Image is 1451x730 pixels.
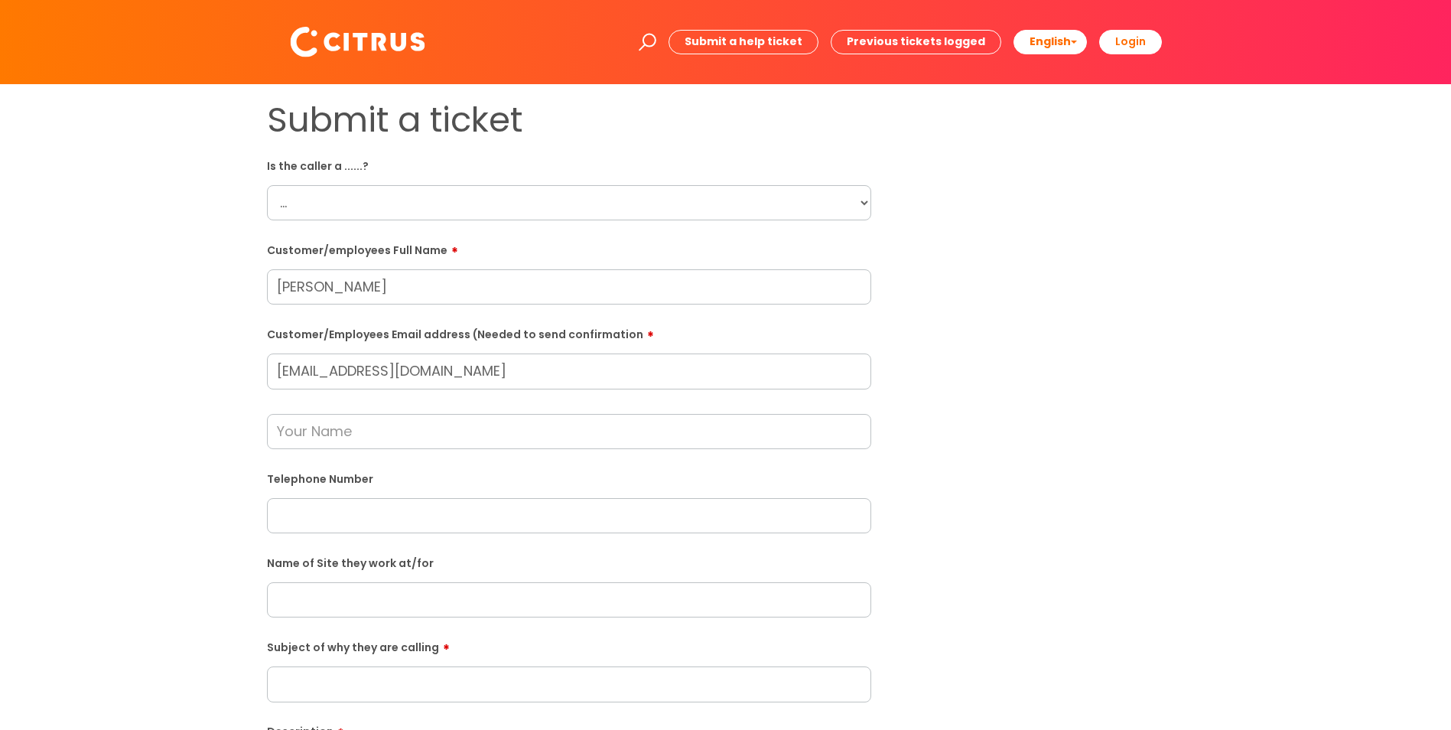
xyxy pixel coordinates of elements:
label: Subject of why they are calling [267,636,871,654]
a: Previous tickets logged [831,30,1001,54]
label: Name of Site they work at/for [267,554,871,570]
span: English [1030,34,1071,49]
h1: Submit a ticket [267,99,871,141]
a: Login [1099,30,1162,54]
input: Your Name [267,414,871,449]
label: Telephone Number [267,470,871,486]
a: Submit a help ticket [669,30,818,54]
b: Login [1115,34,1146,49]
label: Customer/employees Full Name [267,239,871,257]
label: Customer/Employees Email address (Needed to send confirmation [267,323,871,341]
input: Email [267,354,871,389]
label: Is the caller a ......? [267,157,871,173]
